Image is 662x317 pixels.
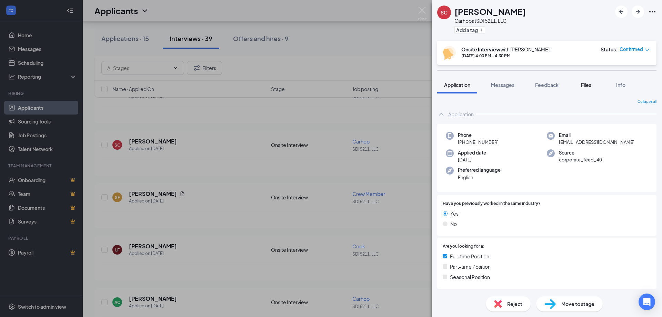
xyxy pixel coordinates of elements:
span: Yes [450,210,459,217]
div: Carhop at SDI 5211, LLC [454,17,526,24]
span: [PHONE_NUMBER] [458,139,499,146]
div: [DATE] 4:00 PM - 4:30 PM [461,53,550,59]
span: Confirmed [620,46,643,53]
div: Application [448,111,474,118]
span: Are you looking for a: [443,243,484,250]
span: Application [444,82,470,88]
svg: ArrowRight [634,8,642,16]
span: Full-time Position [450,252,489,260]
span: Move to stage [561,300,594,308]
button: PlusAdd a tag [454,26,485,33]
div: Open Intercom Messenger [639,294,655,310]
span: Info [616,82,625,88]
span: Email [559,132,634,139]
span: Messages [491,82,514,88]
span: Part-time Position [450,263,491,270]
h1: [PERSON_NAME] [454,6,526,17]
div: Status : [601,46,618,53]
span: No [450,220,457,228]
button: ArrowLeftNew [615,6,628,18]
span: [EMAIL_ADDRESS][DOMAIN_NAME] [559,139,634,146]
span: English [458,174,501,181]
span: Phone [458,132,499,139]
span: Feedback [535,82,559,88]
span: Preferred language [458,167,501,174]
span: [DATE] [458,156,486,163]
span: Seasonal Position [450,273,490,281]
span: Files [581,82,591,88]
span: Have you previously worked in the same industry? [443,200,541,207]
span: corporate_feed_40 [559,156,602,163]
svg: Plus [479,28,483,32]
div: with [PERSON_NAME] [461,46,550,53]
b: Onsite Interview [461,46,500,52]
svg: Ellipses [648,8,656,16]
span: Collapse all [638,99,656,105]
div: SC [441,9,448,16]
svg: ArrowLeftNew [617,8,625,16]
span: Source [559,149,602,156]
span: Applied date [458,149,486,156]
svg: ChevronUp [437,110,445,118]
span: down [645,48,650,52]
button: ArrowRight [632,6,644,18]
span: Reject [507,300,522,308]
